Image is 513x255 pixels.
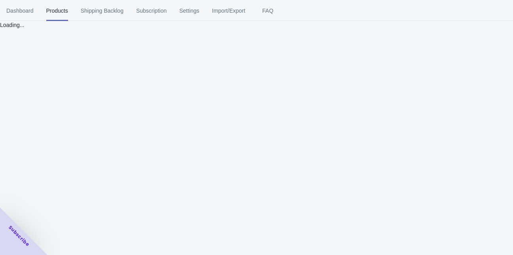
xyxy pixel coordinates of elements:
span: Dashboard [6,0,34,21]
span: Products [46,0,68,21]
span: Shipping Backlog [81,0,123,21]
span: Import/Export [212,0,245,21]
span: Settings [179,0,199,21]
span: FAQ [258,0,278,21]
span: Subscribe [7,224,31,248]
span: Subscription [136,0,167,21]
